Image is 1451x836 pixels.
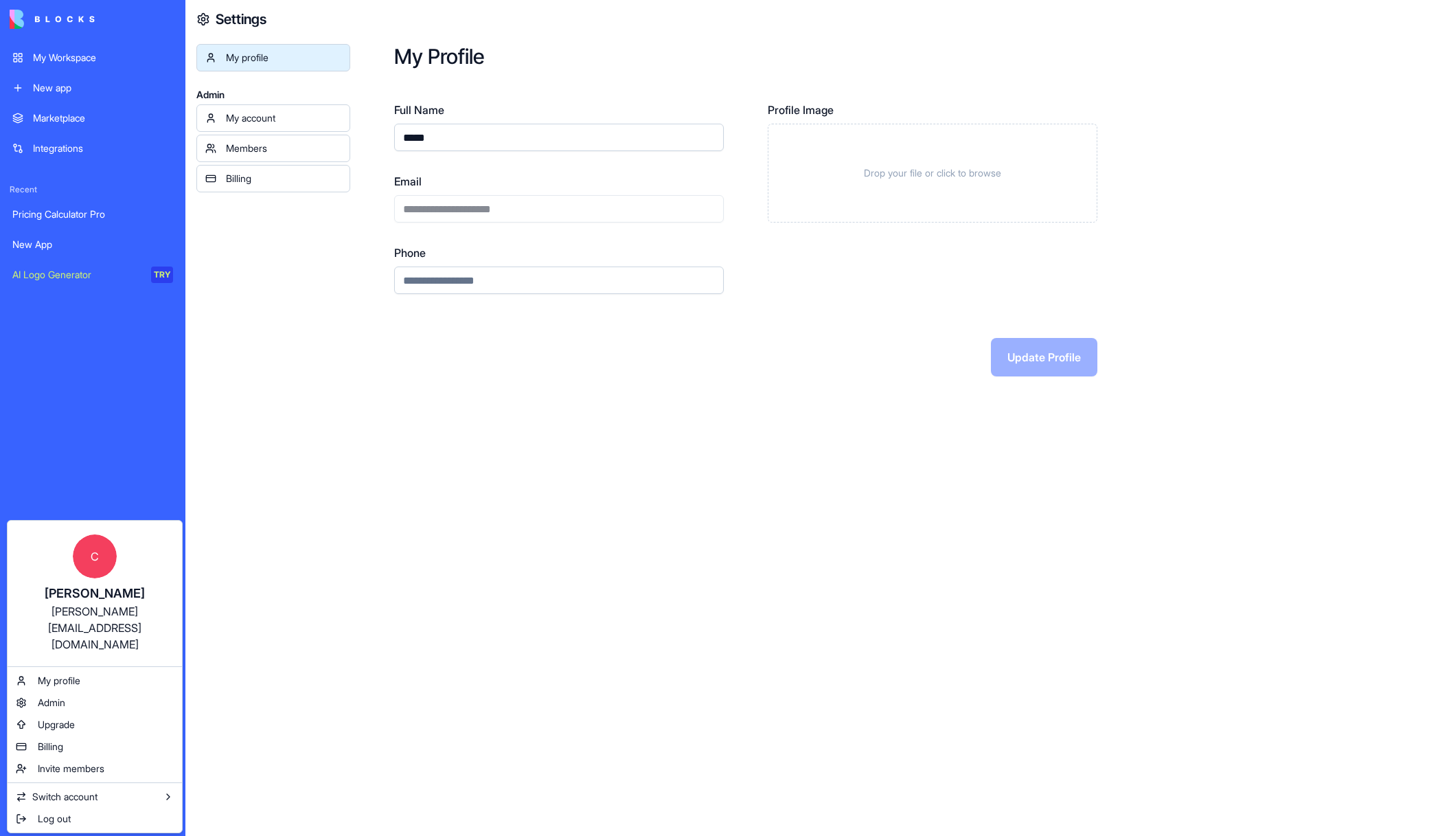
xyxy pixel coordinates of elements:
[21,584,168,603] div: [PERSON_NAME]
[21,603,168,653] div: [PERSON_NAME][EMAIL_ADDRESS][DOMAIN_NAME]
[12,238,173,251] div: New App
[10,714,179,736] a: Upgrade
[10,692,179,714] a: Admin
[10,736,179,758] a: Billing
[38,696,65,710] span: Admin
[12,268,141,282] div: AI Logo Generator
[38,740,63,754] span: Billing
[151,267,173,283] div: TRY
[4,184,181,195] span: Recent
[38,674,80,688] span: My profile
[10,758,179,780] a: Invite members
[38,718,75,732] span: Upgrade
[10,523,179,664] a: C[PERSON_NAME][PERSON_NAME][EMAIL_ADDRESS][DOMAIN_NAME]
[10,670,179,692] a: My profile
[38,812,71,826] span: Log out
[32,790,98,804] span: Switch account
[38,762,104,776] span: Invite members
[73,534,117,578] span: C
[12,207,173,221] div: Pricing Calculator Pro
